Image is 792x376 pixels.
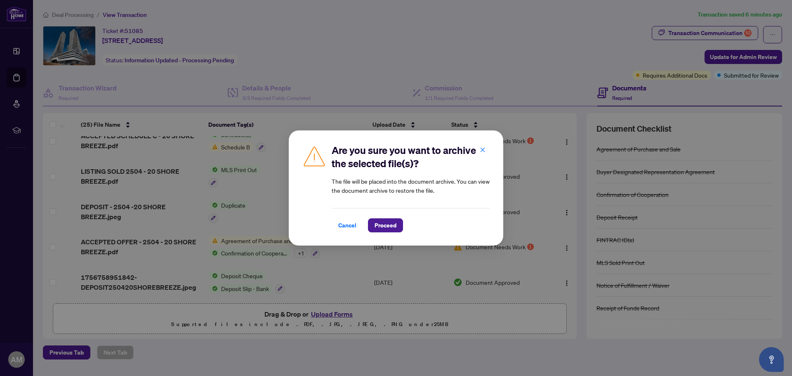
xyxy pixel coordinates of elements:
button: Open asap [759,347,784,372]
span: close [480,147,486,153]
article: The file will be placed into the document archive. You can view the document archive to restore t... [332,177,490,195]
span: Cancel [338,219,356,232]
h2: Are you sure you want to archive the selected file(s)? [332,144,490,170]
button: Cancel [332,218,363,232]
img: Caution Icon [302,144,327,168]
span: Proceed [375,219,396,232]
button: Proceed [368,218,403,232]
